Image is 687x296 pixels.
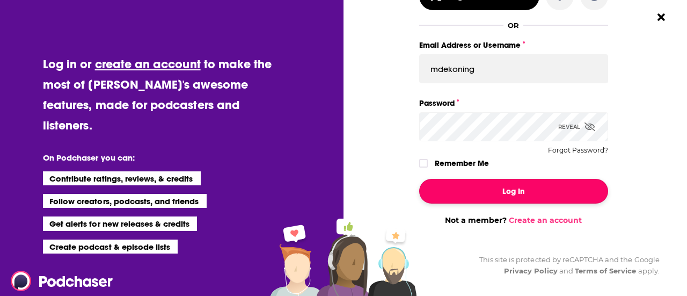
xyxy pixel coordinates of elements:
[558,112,595,141] div: Reveal
[509,215,582,225] a: Create an account
[419,54,608,83] input: Email Address or Username
[471,254,660,277] div: This site is protected by reCAPTCHA and the Google and apply.
[43,240,178,254] li: Create podcast & episode lists
[43,171,201,185] li: Contribute ratings, reviews, & credits
[43,216,197,230] li: Get alerts for new releases & credits
[11,271,105,291] a: Podchaser - Follow, Share and Rate Podcasts
[95,56,201,71] a: create an account
[11,271,114,291] img: Podchaser - Follow, Share and Rate Podcasts
[548,147,608,154] button: Forgot Password?
[43,153,258,163] li: On Podchaser you can:
[575,266,637,275] a: Terms of Service
[43,194,207,208] li: Follow creators, podcasts, and friends
[419,179,608,204] button: Log In
[419,38,608,52] label: Email Address or Username
[508,21,519,30] div: OR
[435,156,489,170] label: Remember Me
[419,96,608,110] label: Password
[419,215,608,225] div: Not a member?
[504,266,558,275] a: Privacy Policy
[651,7,671,27] button: Close Button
